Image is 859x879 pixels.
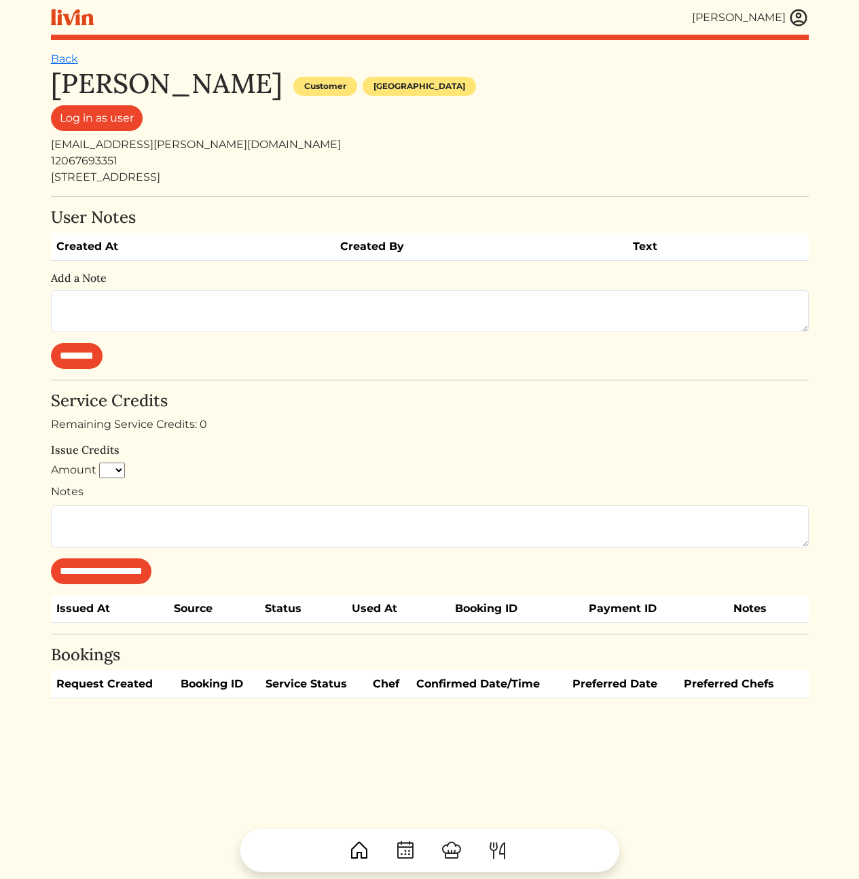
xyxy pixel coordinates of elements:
[567,670,678,698] th: Preferred Date
[51,67,282,100] h1: [PERSON_NAME]
[788,7,809,28] img: user_account-e6e16d2ec92f44fc35f99ef0dc9cddf60790bfa021a6ecb1c896eb5d2907b31c.svg
[348,840,370,861] img: House-9bf13187bcbb5817f509fe5e7408150f90897510c4275e13d0d5fca38e0b5951.svg
[51,391,809,411] h4: Service Credits
[51,233,335,261] th: Created At
[441,840,462,861] img: ChefHat-a374fb509e4f37eb0702ca99f5f64f3b6956810f32a249b33092029f8484b388.svg
[51,153,809,169] div: 12067693351
[51,462,96,478] label: Amount
[175,670,260,698] th: Booking ID
[51,9,94,26] img: livin-logo-a0d97d1a881af30f6274990eb6222085a2533c92bbd1e4f22c21b4f0d0e3210c.svg
[260,670,367,698] th: Service Status
[627,233,766,261] th: Text
[51,670,175,698] th: Request Created
[692,10,786,26] div: [PERSON_NAME]
[51,208,809,228] h4: User Notes
[168,595,259,623] th: Source
[51,52,78,65] a: Back
[450,595,584,623] th: Booking ID
[395,840,416,861] img: CalendarDots-5bcf9d9080389f2a281d69619e1c85352834be518fbc73d9501aef674afc0d57.svg
[678,670,796,698] th: Preferred Chefs
[51,484,84,500] label: Notes
[411,670,567,698] th: Confirmed Date/Time
[346,595,450,623] th: Used At
[51,137,809,153] div: [EMAIL_ADDRESS][PERSON_NAME][DOMAIN_NAME]
[363,77,476,96] div: [GEOGRAPHIC_DATA]
[51,416,809,433] div: Remaining Service Credits: 0
[728,595,809,623] th: Notes
[51,645,809,665] h4: Bookings
[51,272,809,285] h6: Add a Note
[293,77,357,96] div: Customer
[259,595,346,623] th: Status
[51,595,169,623] th: Issued At
[335,233,627,261] th: Created By
[51,444,809,456] h6: Issue Credits
[487,840,509,861] img: ForkKnife-55491504ffdb50bab0c1e09e7649658475375261d09fd45db06cec23bce548bf.svg
[51,169,809,185] div: [STREET_ADDRESS]
[51,105,143,131] a: Log in as user
[583,595,727,623] th: Payment ID
[367,670,411,698] th: Chef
